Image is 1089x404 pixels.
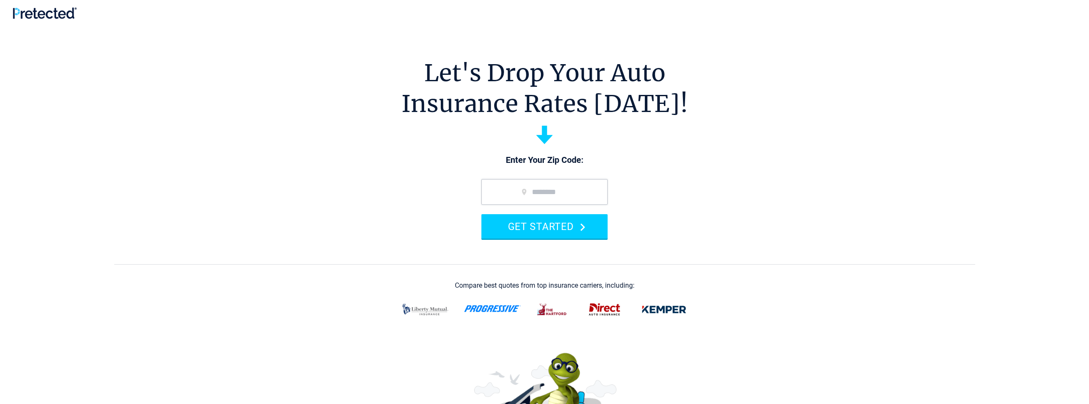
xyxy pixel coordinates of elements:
img: progressive [464,305,521,312]
img: Pretected Logo [13,7,77,19]
p: Enter Your Zip Code: [473,154,616,166]
button: GET STARTED [481,214,608,239]
img: direct [584,298,626,321]
h1: Let's Drop Your Auto Insurance Rates [DATE]! [401,58,688,119]
input: zip code [481,179,608,205]
img: liberty [397,298,454,321]
div: Compare best quotes from top insurance carriers, including: [455,282,635,289]
img: thehartford [531,298,573,321]
img: kemper [636,298,692,321]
